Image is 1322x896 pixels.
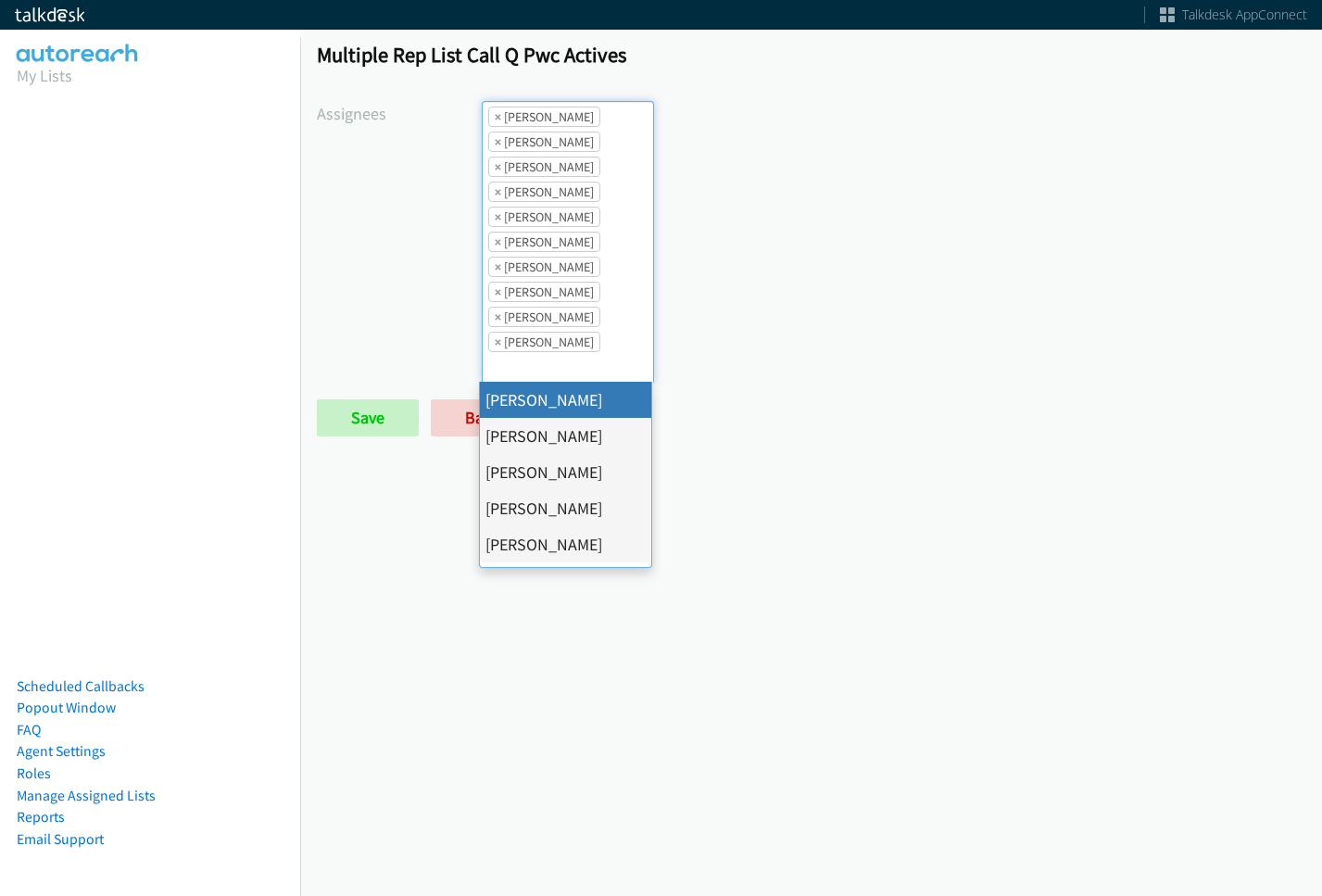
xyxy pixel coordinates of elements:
[480,418,650,454] li: [PERSON_NAME]
[495,183,501,201] span: ×
[488,332,600,352] li: Trevonna Lancaster
[495,308,501,326] span: ×
[17,808,65,826] a: Reports
[488,107,600,127] li: Abigail Odhiambo
[17,787,156,804] a: Manage Assigned Lists
[17,65,72,86] a: My Lists
[495,133,501,151] span: ×
[480,562,650,599] li: [PERSON_NAME]
[495,107,501,126] span: ×
[488,207,600,227] li: Daquaya Johnson
[495,158,501,176] span: ×
[431,399,534,436] a: Back
[488,307,600,327] li: Tatiana Medina
[495,208,501,226] span: ×
[480,490,650,526] li: [PERSON_NAME]
[495,333,501,351] span: ×
[480,454,650,490] li: [PERSON_NAME]
[17,830,104,848] a: Email Support
[317,101,482,126] label: Assignees
[495,283,501,301] span: ×
[488,182,600,202] li: Charles Ross
[17,721,41,738] a: FAQ
[17,742,106,760] a: Agent Settings
[488,157,600,177] li: Cathy Shahan
[488,232,600,252] li: Jasmin Martinez
[317,399,419,436] input: Save
[480,382,650,418] li: [PERSON_NAME]
[495,258,501,276] span: ×
[488,132,600,152] li: Alana Ruiz
[495,233,501,251] span: ×
[480,526,650,562] li: [PERSON_NAME]
[17,764,51,782] a: Roles
[17,699,116,716] a: Popout Window
[1160,6,1307,24] a: Talkdesk AppConnect
[488,257,600,277] li: Jordan Stehlik
[488,282,600,302] li: Rodnika Murphy
[17,677,145,695] a: Scheduled Callbacks
[317,42,1305,68] h1: Multiple Rep List Call Q Pwc Actives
